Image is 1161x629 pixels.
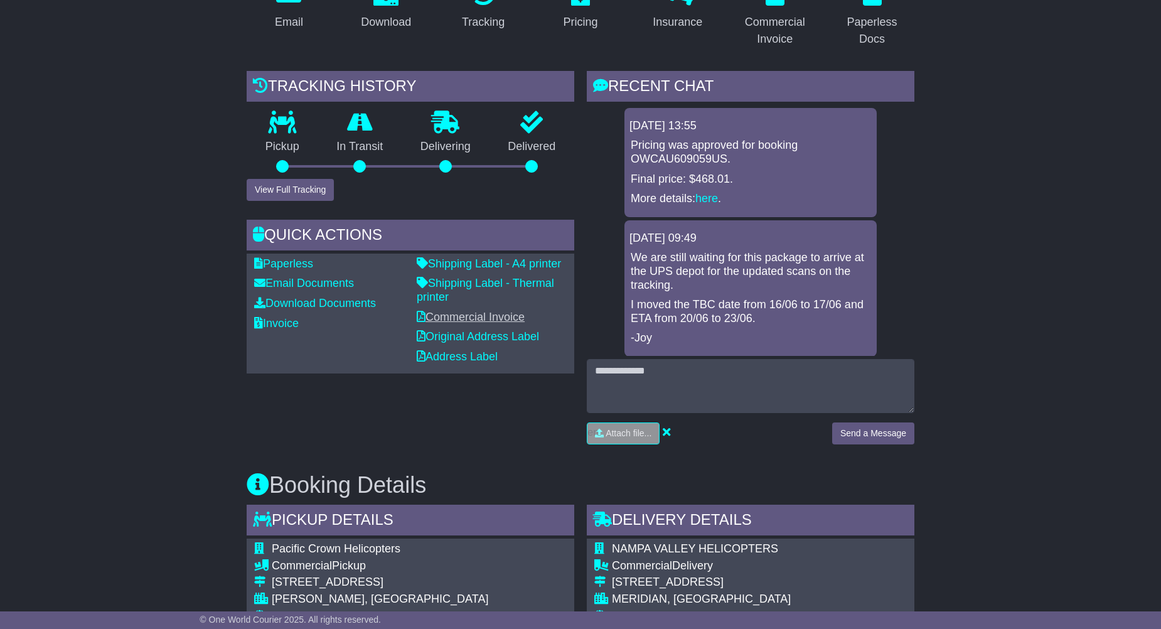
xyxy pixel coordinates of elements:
[417,277,554,303] a: Shipping Label - Thermal printer
[247,473,914,498] h3: Booking Details
[247,505,574,539] div: Pickup Details
[742,610,773,622] span: 83642
[275,14,303,31] div: Email
[612,576,896,589] div: [STREET_ADDRESS]
[272,576,488,589] div: [STREET_ADDRESS]
[832,422,914,444] button: Send a Message
[695,192,718,205] a: here
[612,610,739,622] span: United States Of America
[631,192,870,206] p: More details: .
[587,505,914,539] div: Delivery Details
[417,311,525,323] a: Commercial Invoice
[462,14,505,31] div: Tracking
[361,14,411,31] div: Download
[587,71,914,105] div: RECENT CHAT
[612,542,778,555] span: NAMPA VALLEY HELICOPTERS
[417,257,561,270] a: Shipping Label - A4 printer
[392,610,417,622] span: 4564
[629,119,872,133] div: [DATE] 13:55
[254,277,354,289] a: Email Documents
[612,593,896,606] div: MERIDIAN, [GEOGRAPHIC_DATA]
[612,559,672,572] span: Commercial
[272,593,488,606] div: [PERSON_NAME], [GEOGRAPHIC_DATA]
[254,297,376,309] a: Download Documents
[631,173,870,186] p: Final price: $468.01.
[631,139,870,166] p: Pricing was approved for booking OWCAU609059US.
[612,559,896,573] div: Delivery
[254,257,313,270] a: Paperless
[247,71,574,105] div: Tracking history
[417,350,498,363] a: Address Label
[247,140,318,154] p: Pickup
[417,330,539,343] a: Original Address Label
[629,232,872,245] div: [DATE] 09:49
[741,14,809,48] div: Commercial Invoice
[247,179,334,201] button: View Full Tracking
[200,615,381,625] span: © One World Courier 2025. All rights reserved.
[631,298,870,325] p: I moved the TBC date from 16/06 to 17/06 and ETA from 20/06 to 23/06.
[653,14,702,31] div: Insurance
[318,140,402,154] p: In Transit
[490,140,575,154] p: Delivered
[631,331,870,345] p: -Joy
[563,14,597,31] div: Pricing
[247,220,574,254] div: Quick Actions
[272,542,400,555] span: Pacific Crown Helicopters
[631,251,870,292] p: We are still waiting for this package to arrive at the UPS depot for the updated scans on the tra...
[272,559,488,573] div: Pickup
[402,140,490,154] p: Delivering
[254,317,299,330] a: Invoice
[838,14,906,48] div: Paperless Docs
[272,610,389,622] span: [GEOGRAPHIC_DATA]
[272,559,332,572] span: Commercial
